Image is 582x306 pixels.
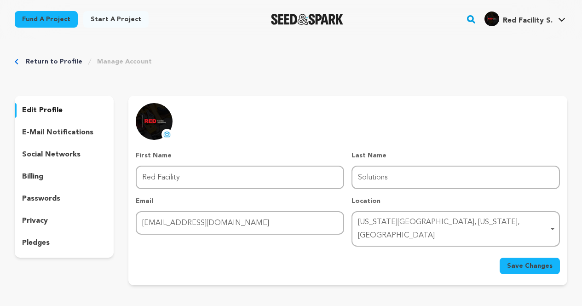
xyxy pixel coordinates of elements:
p: social networks [22,149,81,160]
p: edit profile [22,105,63,116]
p: Email [136,196,344,206]
p: First Name [136,151,344,160]
button: privacy [15,214,114,228]
button: pledges [15,236,114,250]
input: First Name [136,166,344,189]
p: e-mail notifications [22,127,93,138]
p: passwords [22,193,60,204]
p: billing [22,171,43,182]
div: [US_STATE][GEOGRAPHIC_DATA], [US_STATE], [GEOGRAPHIC_DATA] [358,216,548,242]
span: Red Facility S.'s Profile [483,10,567,29]
input: Last Name [352,166,560,189]
a: Fund a project [15,11,78,28]
button: billing [15,169,114,184]
p: privacy [22,215,48,226]
div: Red Facility S.'s Profile [484,12,553,26]
a: Seed&Spark Homepage [271,14,343,25]
a: Red Facility S.'s Profile [483,10,567,26]
button: edit profile [15,103,114,118]
div: Breadcrumb [15,57,567,66]
span: Save Changes [507,261,553,271]
p: Location [352,196,560,206]
button: Save Changes [500,258,560,274]
a: Manage Account [97,57,152,66]
span: Red Facility S. [503,17,553,24]
button: e-mail notifications [15,125,114,140]
button: social networks [15,147,114,162]
button: passwords [15,191,114,206]
p: pledges [22,237,50,248]
p: Last Name [352,151,560,160]
a: Start a project [83,11,149,28]
img: Seed&Spark Logo Dark Mode [271,14,343,25]
a: Return to Profile [26,57,82,66]
input: Email [136,211,344,235]
img: baa1fb65f0ab3c55.png [484,12,499,26]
